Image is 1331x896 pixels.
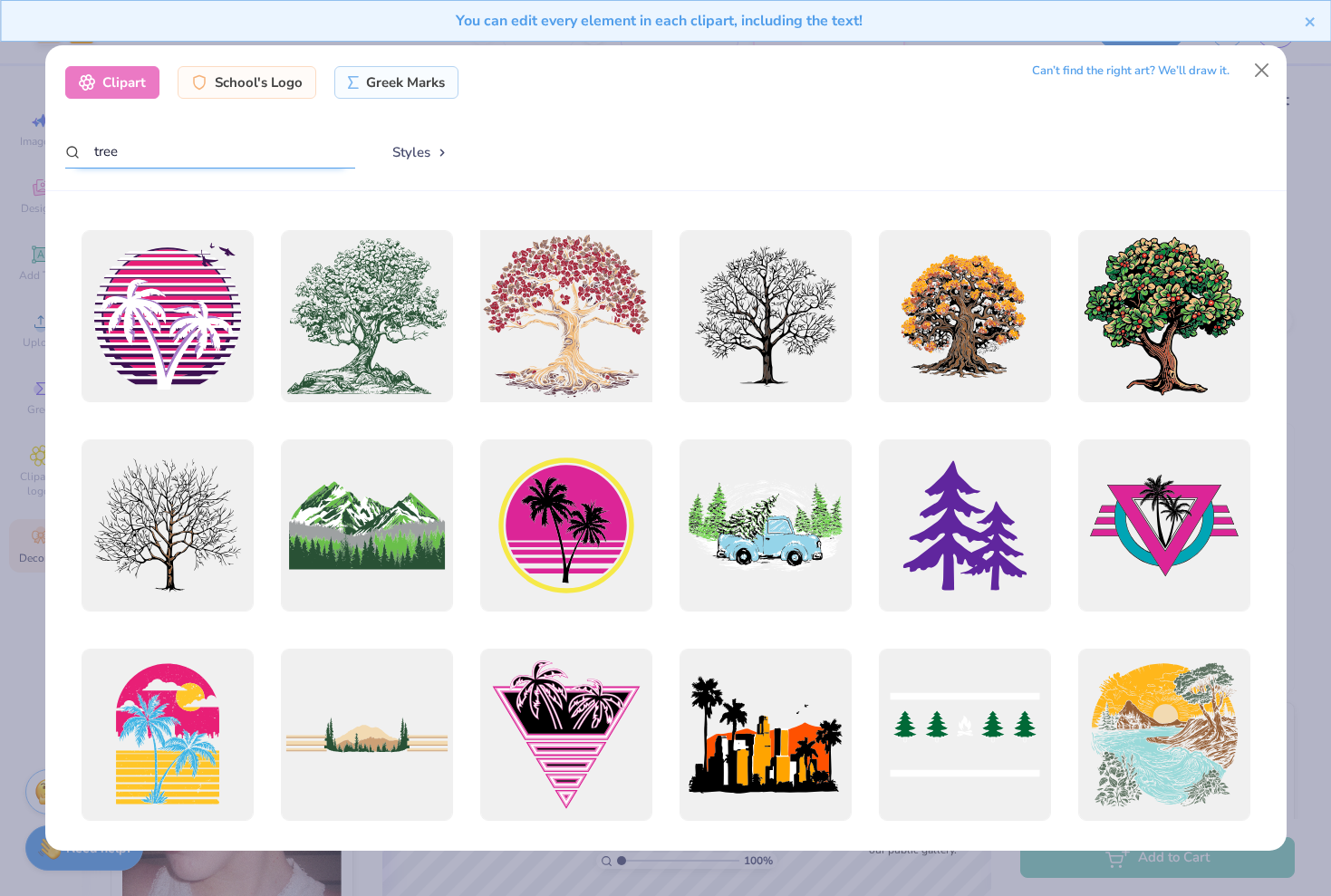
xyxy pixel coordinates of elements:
div: Clipart [65,66,159,99]
div: You can edit every element in each clipart, including the text! [14,10,1304,32]
button: Close [1244,53,1278,88]
button: Styles [373,135,468,169]
div: Greek Marks [334,66,458,99]
div: School's Logo [178,66,316,99]
div: Can’t find the right art? We’ll draw it. [1032,55,1230,87]
input: Search by name [65,135,355,169]
button: close [1304,10,1317,32]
